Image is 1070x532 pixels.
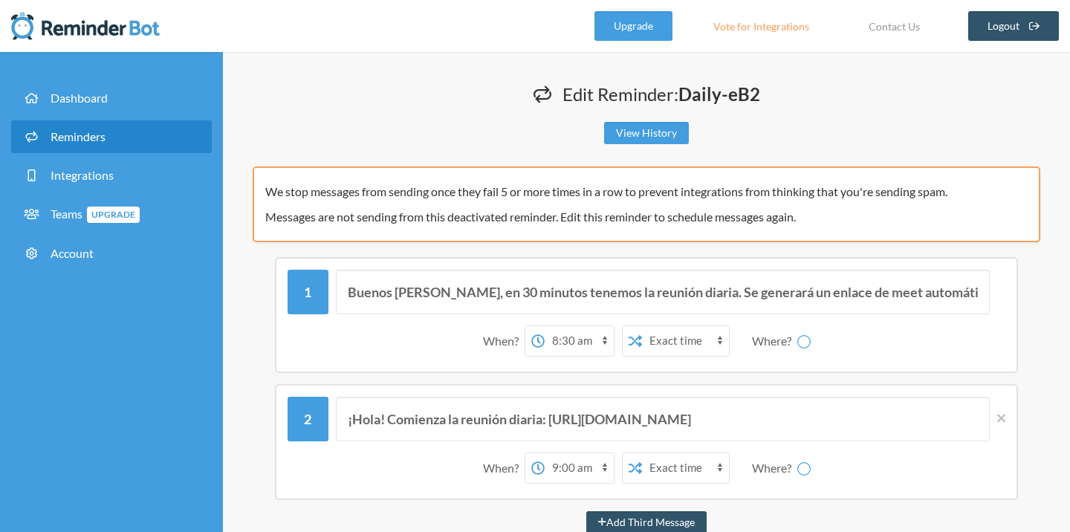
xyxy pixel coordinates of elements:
span: Upgrade [87,207,140,223]
a: Logout [968,11,1060,41]
p: We stop messages from sending once they fail 5 or more times in a row to prevent integrations fro... [265,183,1017,201]
a: Account [11,237,212,270]
input: Message [336,397,990,441]
div: When? [483,452,525,484]
input: Message [336,270,990,314]
span: Integrations [51,168,114,182]
a: TeamsUpgrade [11,198,212,231]
a: Upgrade [594,11,672,41]
span: Edit Reminder: [562,83,760,105]
strong: Daily-eB2 [678,83,760,105]
span: Dashboard [51,91,108,105]
a: Integrations [11,159,212,192]
a: Reminders [11,120,212,153]
a: Vote for Integrations [695,11,828,41]
img: Reminder Bot [11,11,160,41]
p: Messages are not sending from this deactivated reminder. Edit this reminder to schedule messages ... [265,208,1017,226]
span: Teams [51,207,140,221]
span: Reminders [51,129,106,143]
span: Account [51,246,94,260]
div: Where? [752,452,797,484]
a: Contact Us [850,11,938,41]
div: When? [483,325,525,357]
a: View History [604,122,689,144]
a: Dashboard [11,82,212,114]
div: Where? [752,325,797,357]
